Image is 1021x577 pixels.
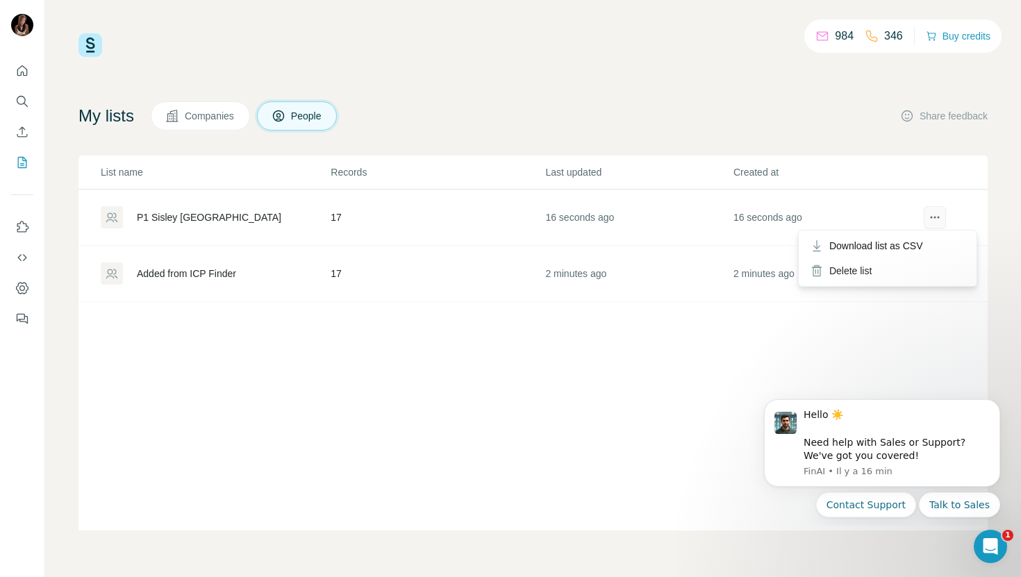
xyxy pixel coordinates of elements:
h4: My lists [78,105,134,127]
span: 1 [1002,530,1013,541]
button: actions [924,206,946,228]
div: Delete list [802,258,974,283]
td: 16 seconds ago [733,190,920,246]
iframe: Intercom live chat [974,530,1007,563]
div: P1 Sisley [GEOGRAPHIC_DATA] [137,210,281,224]
td: 17 [330,246,545,302]
p: Records [331,165,544,179]
p: Created at [733,165,920,179]
td: 2 minutes ago [545,246,732,302]
button: Feedback [11,306,33,331]
button: Quick start [11,58,33,83]
button: Use Surfe API [11,245,33,270]
span: Companies [185,109,235,123]
button: Search [11,89,33,114]
div: Added from ICP Finder [137,267,236,281]
button: Buy credits [926,26,990,46]
td: 16 seconds ago [545,190,732,246]
button: Use Surfe on LinkedIn [11,215,33,240]
img: Avatar [11,14,33,36]
img: Surfe Logo [78,33,102,57]
p: 346 [884,28,903,44]
iframe: Intercom notifications message [743,387,1021,526]
td: 2 minutes ago [733,246,920,302]
span: Download list as CSV [829,239,923,253]
span: People [291,109,323,123]
button: My lists [11,150,33,175]
button: Share feedback [900,109,988,123]
button: Enrich CSV [11,119,33,144]
p: Last updated [545,165,731,179]
p: List name [101,165,329,179]
td: 17 [330,190,545,246]
p: 984 [835,28,854,44]
button: Dashboard [11,276,33,301]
